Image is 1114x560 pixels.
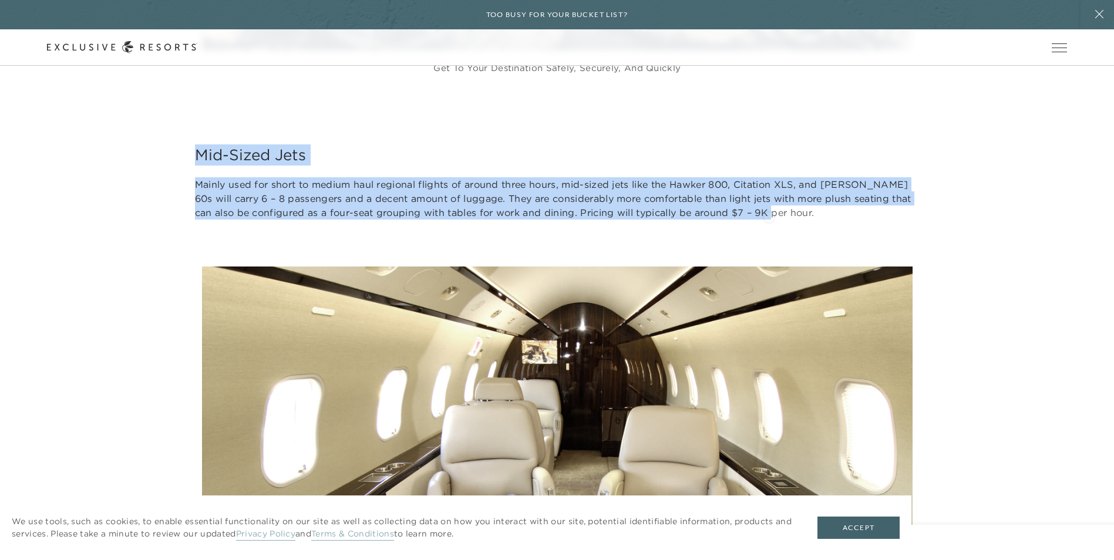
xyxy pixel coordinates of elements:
a: Privacy Policy [236,528,295,541]
h6: Too busy for your bucket list? [486,9,628,21]
a: Terms & Conditions [311,528,394,541]
button: Accept [817,517,900,539]
p: We use tools, such as cookies, to enable essential functionality on our site as well as collectin... [12,515,794,540]
button: Open navigation [1052,43,1067,52]
p: Mainly used for short to medium haul regional flights of around three hours, mid-sized jets like ... [195,177,920,220]
h4: Mid-Sized Jets [195,144,920,166]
